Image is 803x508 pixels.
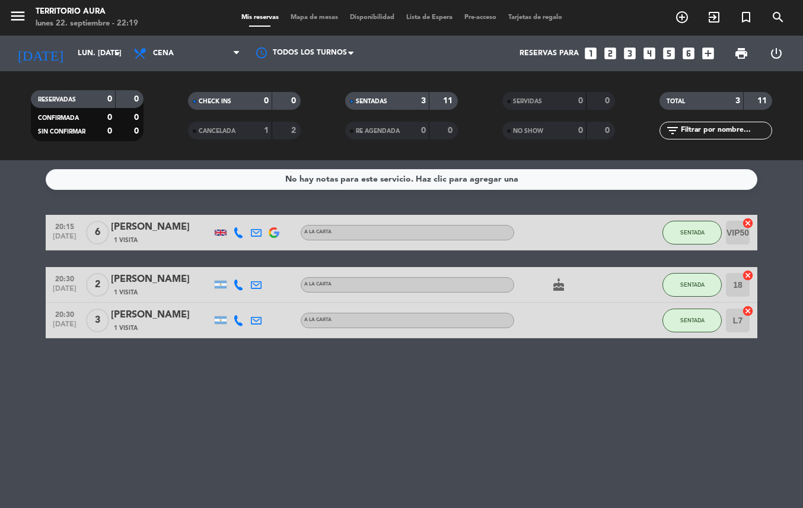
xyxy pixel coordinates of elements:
[285,173,518,186] div: No hay notas para este servicio. Haz clic para agregar una
[36,6,138,18] div: TERRITORIO AURA
[421,97,426,105] strong: 3
[38,129,85,135] span: SIN CONFIRMAR
[622,46,638,61] i: looks_3
[742,217,754,229] i: cancel
[757,97,769,105] strong: 11
[50,285,79,299] span: [DATE]
[134,127,141,135] strong: 0
[111,272,212,287] div: [PERSON_NAME]
[742,305,754,317] i: cancel
[356,99,387,104] span: SENTADAS
[443,97,455,105] strong: 11
[583,46,598,61] i: looks_one
[665,123,680,138] i: filter_list
[107,95,112,103] strong: 0
[50,307,79,320] span: 20:30
[291,126,298,135] strong: 2
[552,278,566,292] i: cake
[421,126,426,135] strong: 0
[114,323,138,333] span: 1 Visita
[769,46,783,61] i: power_settings_new
[513,128,543,134] span: NO SHOW
[759,36,794,71] div: LOG OUT
[9,7,27,25] i: menu
[199,99,231,104] span: CHECK INS
[86,221,109,245] span: 6
[285,14,344,21] span: Mapa de mesas
[107,127,112,135] strong: 0
[675,10,689,24] i: add_circle_outline
[661,46,677,61] i: looks_5
[134,95,141,103] strong: 0
[642,46,657,61] i: looks_4
[304,230,332,234] span: A LA CARTA
[680,229,705,236] span: SENTADA
[304,282,332,287] span: A LA CARTA
[667,99,685,104] span: TOTAL
[36,18,138,30] div: lunes 22. septiembre - 22:19
[114,236,138,245] span: 1 Visita
[269,227,279,238] img: google-logo.png
[111,307,212,323] div: [PERSON_NAME]
[662,221,722,245] button: SENTADA
[520,49,579,58] span: Reservas para
[513,99,542,104] span: SERVIDAS
[50,271,79,285] span: 20:30
[199,128,235,134] span: CANCELADA
[680,281,705,288] span: SENTADA
[662,273,722,297] button: SENTADA
[448,126,455,135] strong: 0
[38,97,76,103] span: RESERVADAS
[400,14,458,21] span: Lista de Espera
[771,10,785,24] i: search
[578,97,583,105] strong: 0
[264,97,269,105] strong: 0
[304,317,332,322] span: A LA CARTA
[86,309,109,332] span: 3
[356,128,400,134] span: RE AGENDADA
[153,49,174,58] span: Cena
[680,124,772,137] input: Filtrar por nombre...
[735,97,740,105] strong: 3
[605,126,612,135] strong: 0
[50,219,79,233] span: 20:15
[742,269,754,281] i: cancel
[50,233,79,246] span: [DATE]
[264,126,269,135] strong: 1
[114,288,138,297] span: 1 Visita
[662,309,722,332] button: SENTADA
[700,46,716,61] i: add_box
[707,10,721,24] i: exit_to_app
[110,46,125,61] i: arrow_drop_down
[86,273,109,297] span: 2
[578,126,583,135] strong: 0
[38,115,79,121] span: CONFIRMADA
[9,40,72,66] i: [DATE]
[739,10,753,24] i: turned_in_not
[458,14,502,21] span: Pre-acceso
[107,113,112,122] strong: 0
[605,97,612,105] strong: 0
[50,320,79,334] span: [DATE]
[680,317,705,323] span: SENTADA
[291,97,298,105] strong: 0
[734,46,748,61] span: print
[235,14,285,21] span: Mis reservas
[344,14,400,21] span: Disponibilidad
[681,46,696,61] i: looks_6
[9,7,27,29] button: menu
[134,113,141,122] strong: 0
[603,46,618,61] i: looks_two
[111,220,212,235] div: [PERSON_NAME]
[502,14,568,21] span: Tarjetas de regalo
